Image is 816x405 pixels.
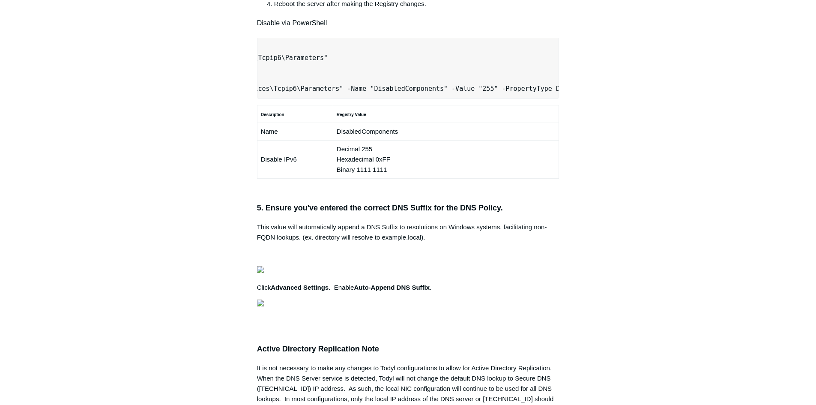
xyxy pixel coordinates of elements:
[257,18,559,29] h4: Disable via PowerShell
[354,284,430,291] strong: Auto-Append DNS Suffix
[257,266,264,273] img: 27414207119379
[257,222,559,243] p: This value will automatically append a DNS Suffix to resolutions on Windows systems, facilitating...
[257,300,264,306] img: 27414169404179
[337,112,366,117] strong: Registry Value
[333,141,559,179] td: Decimal 255 Hexadecimal 0xFF Binary 1111 1111
[333,123,559,141] td: DisabledComponents
[257,202,559,214] h3: 5. Ensure you've entered the correct DNS Suffix for the DNS Policy.
[257,38,559,99] pre: # Set the location to the registry Set-Location -Path "HKLM:\SYSTEM\CurrentControlSet\Services\Tc...
[257,282,559,293] p: Click . Enable .
[271,284,329,291] strong: Advanced Settings
[257,123,333,141] td: Name
[261,112,284,117] strong: Description
[257,343,559,355] h3: Active Directory Replication Note
[257,141,333,179] td: Disable IPv6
